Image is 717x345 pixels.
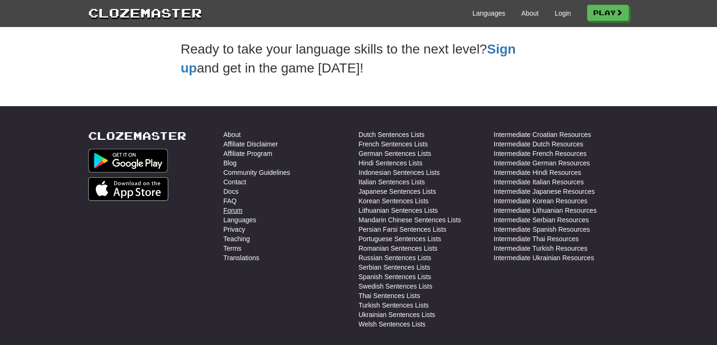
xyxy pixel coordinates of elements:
[358,130,424,139] a: Dutch Sentences Lists
[494,196,588,206] a: Intermediate Korean Resources
[223,225,245,234] a: Privacy
[521,9,539,18] a: About
[223,139,278,149] a: Affiliate Disclaimer
[494,139,583,149] a: Intermediate Dutch Resources
[587,5,629,21] a: Play
[358,225,446,234] a: Persian Farsi Sentences Lists
[223,244,241,253] a: Terms
[494,253,594,263] a: Intermediate Ukrainian Resources
[358,215,461,225] a: Mandarin Chinese Sentences Lists
[88,149,168,172] img: Get it on Google Play
[494,206,597,215] a: Intermediate Lithuanian Resources
[494,158,590,168] a: Intermediate German Resources
[358,319,425,329] a: Welsh Sentences Lists
[88,177,168,201] img: Get it on App Store
[358,149,431,158] a: German Sentences Lists
[223,130,241,139] a: About
[358,158,423,168] a: Hindi Sentences Lists
[358,196,429,206] a: Korean Sentences Lists
[223,158,237,168] a: Blog
[358,187,436,196] a: Japanese Sentences Lists
[358,206,438,215] a: Lithuanian Sentences Lists
[494,177,584,187] a: Intermediate Italian Resources
[358,177,425,187] a: Italian Sentences Lists
[358,281,432,291] a: Swedish Sentences Lists
[223,196,237,206] a: FAQ
[358,272,431,281] a: Spanish Sentences Lists
[472,9,505,18] a: Languages
[88,130,186,142] a: Clozemaster
[494,234,579,244] a: Intermediate Thai Resources
[181,42,516,75] a: Sign up
[494,149,587,158] a: Intermediate French Resources
[358,310,435,319] a: Ukrainian Sentences Lists
[223,215,256,225] a: Languages
[494,168,581,177] a: Intermediate Hindi Resources
[494,187,595,196] a: Intermediate Japanese Resources
[494,215,589,225] a: Intermediate Serbian Resources
[358,244,438,253] a: Romanian Sentences Lists
[358,300,429,310] a: Turkish Sentences Lists
[494,130,591,139] a: Intermediate Croatian Resources
[555,9,571,18] a: Login
[494,225,590,234] a: Intermediate Spanish Resources
[223,253,259,263] a: Translations
[223,234,250,244] a: Teaching
[494,244,588,253] a: Intermediate Turkish Resources
[223,177,246,187] a: Contact
[358,139,428,149] a: French Sentences Lists
[358,168,440,177] a: Indonesian Sentences Lists
[223,206,242,215] a: Forum
[358,291,420,300] a: Thai Sentences Lists
[358,253,431,263] a: Russian Sentences Lists
[88,4,202,21] a: Clozemaster
[181,40,536,78] p: Ready to take your language skills to the next level? and get in the game [DATE]!
[358,263,430,272] a: Serbian Sentences Lists
[223,168,290,177] a: Community Guidelines
[223,187,239,196] a: Docs
[223,149,272,158] a: Affiliate Program
[358,234,441,244] a: Portuguese Sentences Lists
